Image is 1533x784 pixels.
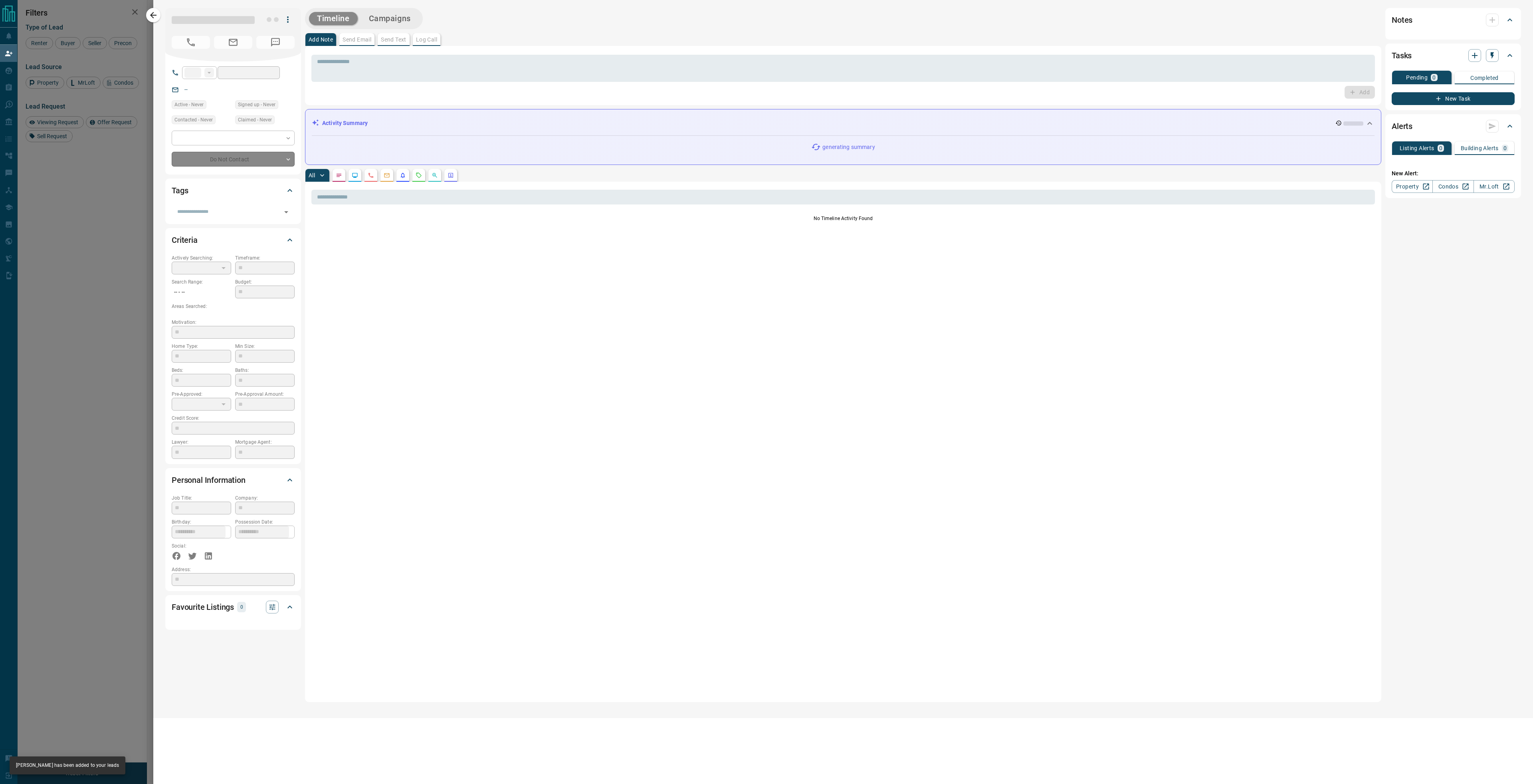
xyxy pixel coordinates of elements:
[416,172,422,179] svg: Requests
[172,278,231,286] p: Search Range:
[1461,145,1499,151] p: Building Alerts
[238,101,275,109] span: Signed up - Never
[172,181,295,200] div: Tags
[174,101,204,109] span: Active - Never
[16,759,119,772] div: [PERSON_NAME] has been added to your leads
[172,494,231,502] p: Job Title:
[822,143,875,151] p: generating summary
[309,37,333,42] p: Add Note
[235,278,295,286] p: Budget:
[384,172,390,179] svg: Emails
[174,116,213,124] span: Contacted - Never
[172,254,231,262] p: Actively Searching:
[172,303,295,310] p: Areas Searched:
[1406,75,1428,80] p: Pending
[172,230,295,250] div: Criteria
[448,172,454,179] svg: Agent Actions
[235,367,295,374] p: Baths:
[172,597,295,617] div: Favourite Listings0
[172,474,246,486] h2: Personal Information
[400,172,406,179] svg: Listing Alerts
[312,116,1375,131] div: Activity Summary
[240,603,244,611] p: 0
[322,119,368,127] p: Activity Summary
[172,319,295,326] p: Motivation:
[172,439,231,446] p: Lawyer:
[235,518,295,526] p: Possession Date:
[309,12,358,25] button: Timeline
[1392,10,1515,30] div: Notes
[235,343,295,350] p: Min Size:
[172,343,231,350] p: Home Type:
[432,172,438,179] svg: Opportunities
[1392,120,1412,133] h2: Alerts
[235,254,295,262] p: Timeframe:
[1400,145,1434,151] p: Listing Alerts
[172,518,231,526] p: Birthday:
[1439,145,1442,151] p: 0
[172,601,234,613] h2: Favourite Listings
[214,36,252,49] span: No Email
[256,36,295,49] span: No Number
[172,36,210,49] span: No Number
[1392,117,1515,136] div: Alerts
[172,152,295,167] div: Do Not Contact
[235,439,295,446] p: Mortgage Agent:
[172,184,188,197] h2: Tags
[1392,14,1412,26] h2: Notes
[235,391,295,398] p: Pre-Approval Amount:
[1392,46,1515,65] div: Tasks
[1392,92,1515,105] button: New Task
[1432,75,1436,80] p: 0
[1392,49,1412,62] h2: Tasks
[281,206,292,218] button: Open
[238,116,272,124] span: Claimed - Never
[361,12,419,25] button: Campaigns
[172,415,295,422] p: Credit Score:
[309,173,315,178] p: All
[1474,180,1515,193] a: Mr.Loft
[172,286,231,299] p: -- - --
[1392,180,1433,193] a: Property
[172,470,295,490] div: Personal Information
[311,215,1375,222] p: No Timeline Activity Found
[1470,75,1499,81] p: Completed
[1392,169,1515,178] p: New Alert:
[352,172,358,179] svg: Lead Browsing Activity
[172,542,231,550] p: Social:
[1432,180,1474,193] a: Condos
[172,234,198,246] h2: Criteria
[1503,145,1507,151] p: 0
[235,494,295,502] p: Company:
[184,86,188,93] a: --
[172,367,231,374] p: Beds:
[172,391,231,398] p: Pre-Approved:
[336,172,342,179] svg: Notes
[368,172,374,179] svg: Calls
[172,566,295,573] p: Address:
